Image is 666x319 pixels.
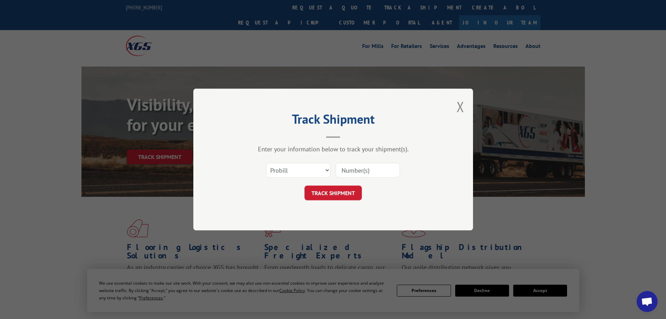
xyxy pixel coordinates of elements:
input: Number(s) [336,163,400,178]
button: Close modal [457,97,464,116]
button: TRACK SHIPMENT [305,186,362,200]
div: Enter your information below to track your shipment(s). [228,145,438,153]
div: Open chat [637,291,658,312]
h2: Track Shipment [228,114,438,127]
